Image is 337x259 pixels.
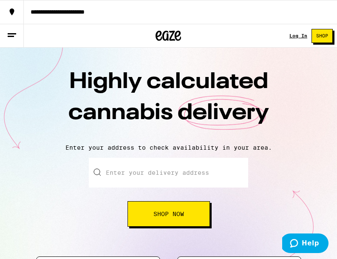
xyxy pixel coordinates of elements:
iframe: Opens a widget where you can find more information [282,233,329,255]
button: Shop [312,29,333,43]
div: Log In [289,33,307,38]
span: Shop Now [153,211,184,217]
h1: Highly calculated cannabis delivery [20,67,317,137]
span: Shop [316,34,328,38]
input: Enter your delivery address [89,158,248,188]
button: Shop Now [127,201,210,227]
p: Enter your address to check availability in your area. [8,144,329,151]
